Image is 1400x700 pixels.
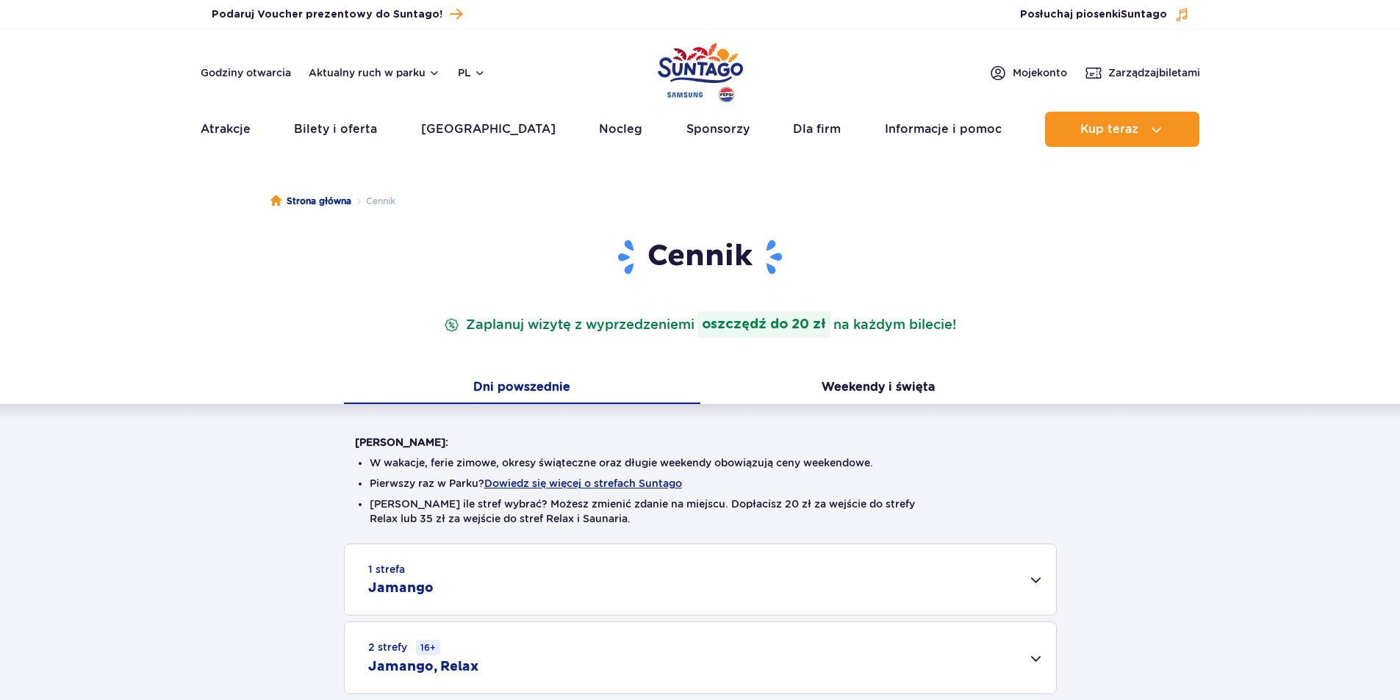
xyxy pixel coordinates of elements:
[201,65,291,80] a: Godziny otwarcia
[1080,123,1138,136] span: Kup teraz
[351,194,395,209] li: Cennik
[1013,65,1067,80] span: Moje konto
[344,373,700,404] button: Dni powszednie
[270,194,351,209] a: Strona główna
[1108,65,1200,80] span: Zarządzaj biletami
[368,580,434,597] h2: Jamango
[309,67,440,79] button: Aktualny ruch w parku
[1085,64,1200,82] a: Zarządzajbiletami
[212,4,462,24] a: Podaruj Voucher prezentowy do Suntago!
[294,112,377,147] a: Bilety i oferta
[599,112,642,147] a: Nocleg
[686,112,750,147] a: Sponsorzy
[441,311,959,338] p: Zaplanuj wizytę z wyprzedzeniem na każdym bilecie!
[370,455,1031,470] li: W wakacje, ferie zimowe, okresy świąteczne oraz długie weekendy obowiązują ceny weekendowe.
[212,7,442,22] span: Podaruj Voucher prezentowy do Suntago!
[368,640,440,655] small: 2 strefy
[484,477,682,489] button: Dowiedz się więcej o strefach Suntago
[793,112,841,147] a: Dla firm
[697,311,830,338] strong: oszczędź do 20 zł
[355,436,448,448] strong: [PERSON_NAME]:
[368,562,405,577] small: 1 strefa
[368,658,478,676] h2: Jamango, Relax
[1121,10,1167,20] span: Suntago
[989,64,1067,82] a: Mojekonto
[458,65,486,80] button: pl
[416,640,440,655] small: 16+
[370,476,1031,491] li: Pierwszy raz w Parku?
[370,497,1031,526] li: [PERSON_NAME] ile stref wybrać? Możesz zmienić zdanie na miejscu. Dopłacisz 20 zł za wejście do s...
[885,112,1002,147] a: Informacje i pomoc
[658,37,743,104] a: Park of Poland
[1020,7,1189,22] button: Posłuchaj piosenkiSuntago
[700,373,1057,404] button: Weekendy i święta
[1045,112,1199,147] button: Kup teraz
[1020,7,1167,22] span: Posłuchaj piosenki
[421,112,556,147] a: [GEOGRAPHIC_DATA]
[201,112,251,147] a: Atrakcje
[355,238,1046,276] h1: Cennik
